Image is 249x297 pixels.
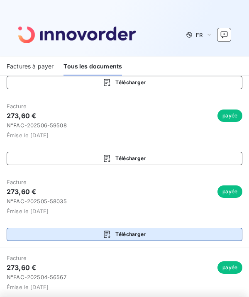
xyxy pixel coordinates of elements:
[7,274,66,280] span: N° FAC-202504-56567
[7,132,49,139] span: Émise le [DATE]
[7,103,242,110] span: Facture
[63,58,122,75] div: Tous les documents
[7,198,67,204] span: N° FAC-202505-58035
[7,263,214,273] h6: 273,60 €
[217,185,242,198] span: payée
[7,122,67,129] span: N° FAC-202506-59508
[217,261,242,274] span: payée
[7,152,242,165] button: Télécharger
[7,208,49,214] span: Émise le [DATE]
[7,228,242,241] button: Télécharger
[7,58,54,75] div: Factures à payer
[7,284,49,290] span: Émise le [DATE]
[7,255,242,261] span: Facture
[18,27,136,43] img: Company logo
[217,110,242,122] span: payée
[7,187,214,197] h6: 273,60 €
[196,32,203,38] span: FR
[7,111,214,121] h6: 273,60 €
[7,76,242,89] button: Télécharger
[7,179,242,185] span: Facture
